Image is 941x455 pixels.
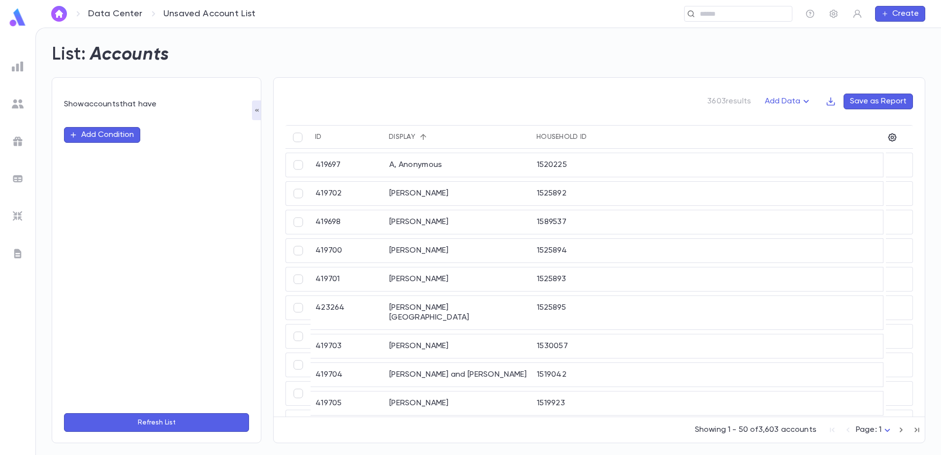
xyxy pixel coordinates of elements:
button: Create [875,6,925,22]
h2: Accounts [90,44,169,65]
img: students_grey.60c7aba0da46da39d6d829b817ac14fc.svg [12,98,24,110]
div: 419702 [311,182,384,205]
div: 419700 [311,239,384,262]
img: letters_grey.7941b92b52307dd3b8a917253454ce1c.svg [12,248,24,260]
img: campaigns_grey.99e729a5f7ee94e3726e6486bddda8f1.svg [12,135,24,147]
div: 1530057 [532,334,606,358]
div: ID [315,133,322,141]
div: [PERSON_NAME] [384,267,532,291]
button: Add Condition [64,127,140,143]
div: 1525892 [532,182,606,205]
div: [PERSON_NAME] [384,210,532,234]
p: Showing 1 - 50 of 3,603 accounts [695,425,816,435]
div: 419705 [311,391,384,415]
div: 1519042 [532,363,606,387]
div: 1525894 [532,239,606,262]
div: [PERSON_NAME] and [PERSON_NAME] [384,363,532,387]
div: 1525895 [532,296,606,329]
div: 419703 [311,334,384,358]
img: batches_grey.339ca447c9d9533ef1741baa751efc33.svg [12,173,24,185]
div: 419697 [311,153,384,177]
div: 1525893 [532,267,606,291]
div: A, Anonymous [384,153,532,177]
img: imports_grey.530a8a0e642e233f2baf0ef88e8c9fcb.svg [12,210,24,222]
img: home_white.a664292cf8c1dea59945f0da9f25487c.svg [53,10,65,18]
span: Page: 1 [856,426,881,434]
img: reports_grey.c525e4749d1bce6a11f5fe2a8de1b229.svg [12,61,24,72]
p: Unsaved Account List [163,8,256,19]
div: 419704 [311,363,384,387]
div: Display [389,133,415,141]
button: Sort [415,129,431,145]
div: 1589537 [532,210,606,234]
h2: List: [52,44,86,65]
div: 419698 [311,210,384,234]
div: 419701 [311,267,384,291]
div: 423264 [311,296,384,329]
div: Page: 1 [856,422,893,438]
div: Show accounts that have [64,99,249,109]
a: Data Center [88,8,142,19]
img: logo [8,8,28,27]
div: [PERSON_NAME][GEOGRAPHIC_DATA] [384,296,532,329]
div: [PERSON_NAME] [384,391,532,415]
button: Refresh List [64,413,249,432]
div: [PERSON_NAME] [384,239,532,262]
button: Add Data [759,94,818,109]
div: 1520225 [532,153,606,177]
div: Household ID [536,133,587,141]
p: 3603 results [707,97,751,106]
div: [PERSON_NAME] [384,334,532,358]
button: Save as Report [844,94,913,109]
div: [PERSON_NAME] [384,182,532,205]
div: 1519923 [532,391,606,415]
